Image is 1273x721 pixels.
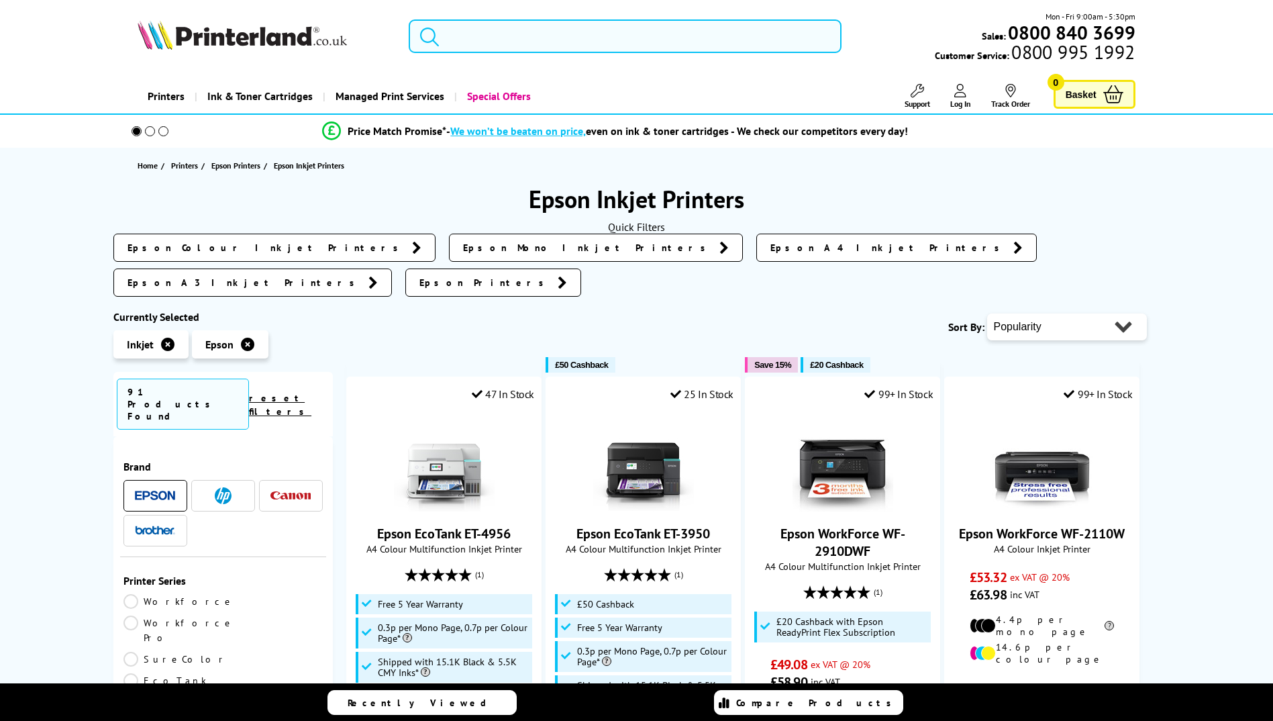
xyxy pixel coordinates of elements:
button: £20 Cashback [801,357,870,373]
span: 0.3p per Mono Page, 0.7p per Colour Page* [378,622,529,644]
img: Printerland Logo [138,20,347,50]
a: Epson A4 Inkjet Printers [756,234,1037,262]
a: SureColor [123,652,228,667]
div: Quick Filters [113,220,1160,234]
span: Shipped with 15.1K Black & 5.5K CMY Inks* [378,657,529,678]
h1: Epson Inkjet Printers [113,183,1160,215]
a: Home [138,158,161,173]
a: Epson WorkForce WF-2110W [959,525,1125,542]
a: Brother [135,522,175,539]
span: Save 15% [754,360,791,370]
span: Sales: [982,30,1006,42]
span: Support [905,99,930,109]
span: inc VAT [1010,588,1039,601]
img: Epson EcoTank ET-4956 [394,411,495,512]
span: We won’t be beaten on price, [450,124,586,138]
b: 0800 840 3699 [1008,20,1135,45]
a: Epson WorkForce WF-2110W [992,501,1092,514]
span: Printers [171,158,198,173]
span: Ink & Toner Cartridges [207,79,313,113]
span: Epson Mono Inkjet Printers [463,241,713,254]
img: Epson [135,491,175,501]
a: Epson WorkForce WF-2910DWF [793,501,893,514]
span: Epson Printers [419,276,551,289]
div: 47 In Stock [472,387,534,401]
li: modal_Promise [107,119,1125,143]
li: 14.6p per colour page [970,641,1114,665]
a: Printerland Logo [138,20,392,52]
span: 0800 995 1992 [1009,46,1135,58]
img: Epson EcoTank ET-3950 [593,411,694,512]
img: Canon [270,491,311,500]
span: £20 Cashback [810,360,863,370]
span: Epson Colour Inkjet Printers [128,241,405,254]
span: inc VAT [811,675,840,688]
span: £50 Cashback [577,599,634,610]
a: Printers [138,79,195,113]
a: Epson WorkForce WF-2910DWF [780,525,905,560]
span: A4 Colour Multifunction Inkjet Printer [752,560,933,573]
span: Inkjet [127,338,154,351]
span: Sort By: [948,320,984,334]
span: Free 5 Year Warranty [577,622,662,633]
span: £20 Cashback with Epson ReadyPrint Flex Subscription [776,616,928,638]
span: Customer Service: [935,46,1135,62]
a: Epson Mono Inkjet Printers [449,234,743,262]
span: £63.98 [970,586,1007,604]
span: Recently Viewed [348,697,500,709]
span: Epson A4 Inkjet Printers [770,241,1007,254]
li: 4.4p per mono page [970,614,1114,638]
a: Epson EcoTank ET-3950 [576,525,710,542]
a: Epson EcoTank ET-4956 [394,501,495,514]
span: (1) [874,579,882,605]
div: 99+ In Stock [864,387,933,401]
span: A4 Colour Multifunction Inkjet Printer [354,542,534,555]
span: (1) [475,562,484,587]
span: A4 Colour Multifunction Inkjet Printer [553,542,733,555]
span: Price Match Promise* [348,124,446,138]
button: £50 Cashback [546,357,615,373]
span: Printer Series [123,574,323,587]
a: Track Order [991,84,1030,109]
span: 0.3p per Mono Page, 0.7p per Colour Page* [577,646,729,667]
a: Epson Printers [405,269,581,297]
a: Ink & Toner Cartridges [195,79,323,113]
a: Printers [171,158,201,173]
span: Free 5 Year Warranty [378,599,463,610]
span: Compare Products [736,697,899,709]
span: Epson Printers [211,158,260,173]
span: A4 Colour Inkjet Printer [952,542,1132,555]
div: Currently Selected [113,310,334,324]
span: ex VAT @ 20% [811,658,870,671]
a: Epson EcoTank ET-3950 [593,501,694,514]
a: Workforce [123,594,235,609]
span: £53.32 [970,569,1007,586]
a: Workforce Pro [123,616,235,645]
img: Epson WorkForce WF-2910DWF [793,411,893,512]
a: Epson Printers [211,158,264,173]
span: Log In [950,99,971,109]
a: Epson [135,487,175,504]
span: (1) [674,562,683,587]
a: Basket 0 [1054,80,1135,109]
a: 0800 840 3699 [1006,26,1135,39]
span: Epson A3 Inkjet Printers [128,276,362,289]
a: Managed Print Services [323,79,454,113]
span: Brand [123,460,323,473]
a: Recently Viewed [327,690,517,715]
span: Mon - Fri 9:00am - 5:30pm [1046,10,1135,23]
img: Epson WorkForce WF-2110W [992,411,1092,512]
div: - even on ink & toner cartridges - We check our competitors every day! [446,124,908,138]
a: Log In [950,84,971,109]
a: Compare Products [714,690,903,715]
span: £58.90 [770,673,807,691]
span: Epson [205,338,234,351]
a: Epson Colour Inkjet Printers [113,234,436,262]
span: £49.08 [770,656,807,673]
img: HP [215,487,232,504]
span: Basket [1066,85,1097,103]
a: reset filters [249,392,311,418]
a: Epson A3 Inkjet Printers [113,269,392,297]
span: ex VAT @ 20% [1010,571,1070,583]
span: 0 [1048,74,1064,91]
